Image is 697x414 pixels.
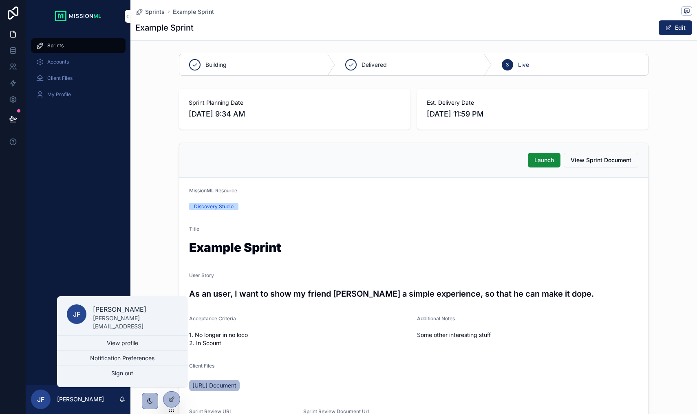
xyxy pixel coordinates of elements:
h1: Example Sprint [135,22,194,33]
span: [DATE] 9:34 AM [189,108,401,120]
span: Launch [534,156,554,164]
span: Some other interesting stuff [417,331,638,339]
span: MissionML Resource [189,187,237,194]
a: View profile [57,336,187,350]
span: Delivered [362,61,387,69]
span: User Story [189,272,214,278]
span: Live [518,61,529,69]
h1: Example Sprint [189,241,638,257]
span: Client Files [189,363,214,369]
span: Sprint Planning Date [189,99,401,107]
p: [PERSON_NAME][EMAIL_ADDRESS] [93,314,178,330]
button: View Sprint Document [564,153,638,167]
span: Title [189,226,199,232]
span: Additional Notes [417,315,455,322]
span: 3 [506,62,509,68]
a: Sprints [31,38,126,53]
button: Edit [659,20,692,35]
span: 1. No longer in no loco 2. In Scount [189,331,410,347]
a: Example Sprint [173,8,214,16]
p: [PERSON_NAME] [57,395,104,403]
span: Sprints [47,42,64,49]
button: Sign out [57,366,187,381]
span: Client Files [47,75,73,81]
h3: As an user, I want to show my friend [PERSON_NAME] a simple experience, so that he can make it dope. [189,288,638,300]
div: Discovery Studio [194,203,234,210]
span: [DATE] 11:59 PM [427,108,639,120]
span: [URL] Document [192,381,236,390]
span: JF [73,309,80,319]
p: [PERSON_NAME] [93,304,178,314]
span: Sprints [145,8,165,16]
span: Building [205,61,227,69]
a: Client Files [31,71,126,86]
span: My Profile [47,91,71,98]
span: View Sprint Document [571,156,631,164]
button: Notification Preferences [57,351,187,366]
span: Est. Delivery Date [427,99,639,107]
span: Accounts [47,59,69,65]
a: [URL] Document [189,380,240,391]
span: Acceptance Criteria [189,315,236,322]
a: My Profile [31,87,126,102]
a: Sprints [135,8,165,16]
div: scrollable content [26,33,130,112]
a: Accounts [31,55,126,69]
span: JF [37,394,44,404]
button: Launch [528,153,560,167]
img: App logo [54,10,102,23]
